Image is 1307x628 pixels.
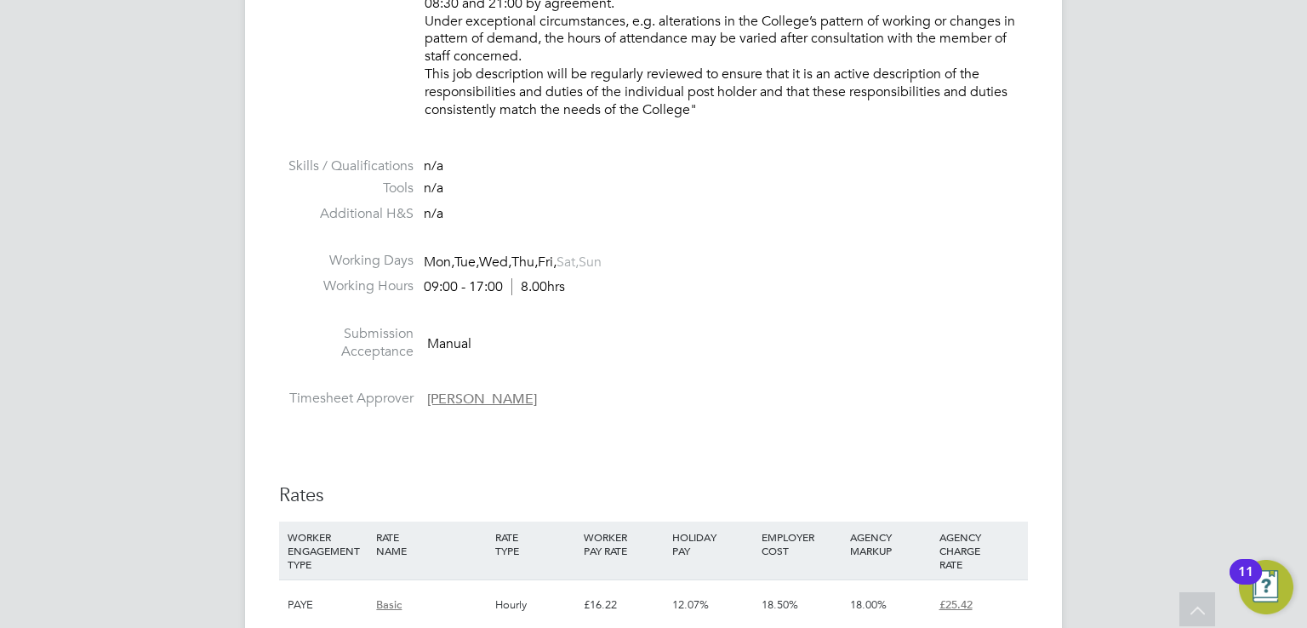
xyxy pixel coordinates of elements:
[511,278,565,295] span: 8.00hrs
[1238,572,1253,594] div: 11
[479,254,511,271] span: Wed,
[279,325,414,361] label: Submission Acceptance
[668,522,756,566] div: HOLIDAY PAY
[672,597,709,612] span: 12.07%
[427,334,471,351] span: Manual
[279,252,414,270] label: Working Days
[579,522,668,566] div: WORKER PAY RATE
[279,483,1028,508] h3: Rates
[579,254,602,271] span: Sun
[283,522,372,579] div: WORKER ENGAGEMENT TYPE
[376,597,402,612] span: Basic
[850,597,887,612] span: 18.00%
[424,180,443,197] span: n/a
[1239,560,1293,614] button: Open Resource Center, 11 new notifications
[491,522,579,566] div: RATE TYPE
[424,205,443,222] span: n/a
[846,522,934,566] div: AGENCY MARKUP
[757,522,846,566] div: EMPLOYER COST
[935,522,1024,579] div: AGENCY CHARGE RATE
[279,390,414,408] label: Timesheet Approver
[279,205,414,223] label: Additional H&S
[762,597,798,612] span: 18.50%
[424,278,565,296] div: 09:00 - 17:00
[454,254,479,271] span: Tue,
[372,522,490,566] div: RATE NAME
[939,597,973,612] span: £25.42
[424,157,443,174] span: n/a
[279,180,414,197] label: Tools
[427,391,537,408] span: [PERSON_NAME]
[556,254,579,271] span: Sat,
[279,157,414,175] label: Skills / Qualifications
[511,254,538,271] span: Thu,
[538,254,556,271] span: Fri,
[279,277,414,295] label: Working Hours
[424,254,454,271] span: Mon,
